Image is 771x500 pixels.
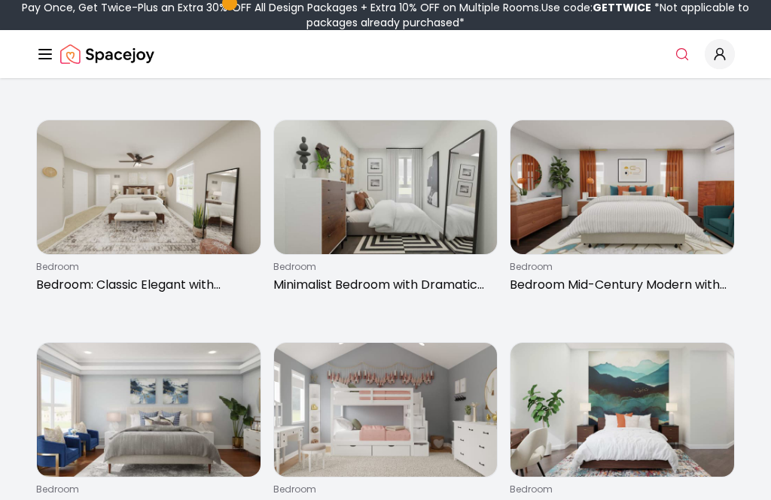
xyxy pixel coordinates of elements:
p: bedroom [273,261,492,273]
p: bedroom [273,483,492,495]
p: Minimalist Bedroom with Dramatic Accents [273,276,492,294]
a: Bedroom Mid-Century Modern with Warm AccentsbedroomBedroom Mid-Century Modern with Warm Accents [510,120,735,300]
p: bedroom [510,483,729,495]
p: bedroom [36,261,255,273]
img: Spacejoy Logo [60,39,154,69]
p: bedroom [510,261,729,273]
img: Bedroom: Classic Elegant with Neutral Tones [37,120,261,254]
img: Minimalist Bedroom with Dramatic Accents [274,120,498,254]
p: Bedroom Mid-Century Modern with Warm Accents [510,276,729,294]
a: Minimalist Bedroom with Dramatic AccentsbedroomMinimalist Bedroom with Dramatic Accents [273,120,498,300]
a: Spacejoy [60,39,154,69]
img: Bedroom Mid-Century Modern with Warm Accents [510,120,734,254]
img: Modern Bedroom with Mountain Mural Accent [510,343,734,477]
p: bedroom [36,483,255,495]
img: Bedroom: Modern Elegant with Velvet Bedding [37,343,261,477]
img: Kid's Bedroom Boho Glam With Bunk Bed [274,343,498,477]
a: Bedroom: Classic Elegant with Neutral TonesbedroomBedroom: Classic Elegant with Neutral Tones [36,120,261,300]
nav: Global [36,30,735,78]
p: Bedroom: Classic Elegant with Neutral Tones [36,276,255,294]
